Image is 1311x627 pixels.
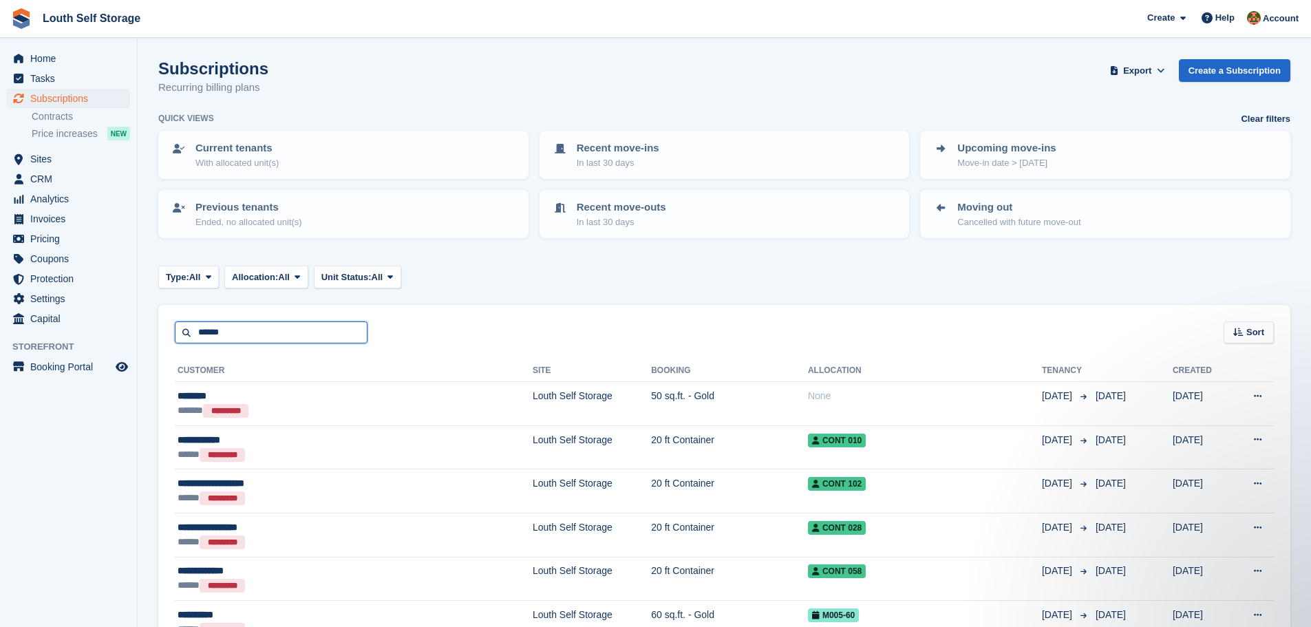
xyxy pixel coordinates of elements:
[166,270,189,284] span: Type:
[321,270,372,284] span: Unit Status:
[30,49,113,68] span: Home
[957,200,1080,215] p: Moving out
[7,169,130,189] a: menu
[7,289,130,308] a: menu
[158,266,219,288] button: Type: All
[1123,64,1151,78] span: Export
[7,357,130,376] a: menu
[1173,425,1231,469] td: [DATE]
[160,132,527,178] a: Current tenants With allocated unit(s)
[533,425,651,469] td: Louth Self Storage
[1042,564,1075,578] span: [DATE]
[1042,433,1075,447] span: [DATE]
[7,89,130,108] a: menu
[7,269,130,288] a: menu
[957,156,1056,170] p: Move-in date > [DATE]
[808,360,1042,382] th: Allocation
[30,189,113,209] span: Analytics
[1173,382,1231,426] td: [DATE]
[533,360,651,382] th: Site
[30,289,113,308] span: Settings
[1173,469,1231,513] td: [DATE]
[189,270,201,284] span: All
[533,382,651,426] td: Louth Self Storage
[541,191,908,237] a: Recent move-outs In last 30 days
[1215,11,1235,25] span: Help
[1042,360,1090,382] th: Tenancy
[533,469,651,513] td: Louth Self Storage
[30,357,113,376] span: Booking Portal
[30,269,113,288] span: Protection
[7,309,130,328] a: menu
[577,156,659,170] p: In last 30 days
[533,557,651,601] td: Louth Self Storage
[1042,476,1075,491] span: [DATE]
[957,140,1056,156] p: Upcoming move-ins
[12,340,137,354] span: Storefront
[32,127,98,140] span: Price increases
[7,69,130,88] a: menu
[808,564,866,578] span: Cont 058
[195,200,302,215] p: Previous tenants
[30,169,113,189] span: CRM
[651,360,808,382] th: Booking
[1096,434,1126,445] span: [DATE]
[195,156,279,170] p: With allocated unit(s)
[651,513,808,557] td: 20 ft Container
[1096,478,1126,489] span: [DATE]
[11,8,32,29] img: stora-icon-8386f47178a22dfd0bd8f6a31ec36ba5ce8667c1dd55bd0f319d3a0aa187defe.svg
[160,191,527,237] a: Previous tenants Ended, no allocated unit(s)
[30,89,113,108] span: Subscriptions
[7,249,130,268] a: menu
[1179,59,1290,82] a: Create a Subscription
[808,477,866,491] span: Cont 102
[577,200,666,215] p: Recent move-outs
[7,209,130,229] a: menu
[577,215,666,229] p: In last 30 days
[224,266,308,288] button: Allocation: All
[1042,389,1075,403] span: [DATE]
[1096,522,1126,533] span: [DATE]
[158,112,214,125] h6: Quick views
[651,557,808,601] td: 20 ft Container
[30,229,113,248] span: Pricing
[232,270,278,284] span: Allocation:
[808,608,859,622] span: M005-60
[1096,390,1126,401] span: [DATE]
[1042,608,1075,622] span: [DATE]
[158,80,268,96] p: Recurring billing plans
[30,309,113,328] span: Capital
[32,110,130,123] a: Contracts
[195,140,279,156] p: Current tenants
[651,382,808,426] td: 50 sq.ft. - Gold
[1042,520,1075,535] span: [DATE]
[1173,360,1231,382] th: Created
[278,270,290,284] span: All
[1096,609,1126,620] span: [DATE]
[30,69,113,88] span: Tasks
[107,127,130,140] div: NEW
[30,149,113,169] span: Sites
[808,434,866,447] span: Cont 010
[533,513,651,557] td: Louth Self Storage
[1096,565,1126,576] span: [DATE]
[372,270,383,284] span: All
[314,266,401,288] button: Unit Status: All
[7,49,130,68] a: menu
[921,191,1289,237] a: Moving out Cancelled with future move-out
[1173,557,1231,601] td: [DATE]
[7,149,130,169] a: menu
[195,215,302,229] p: Ended, no allocated unit(s)
[1246,326,1264,339] span: Sort
[158,59,268,78] h1: Subscriptions
[921,132,1289,178] a: Upcoming move-ins Move-in date > [DATE]
[808,389,1042,403] div: None
[32,126,130,141] a: Price increases NEW
[1263,12,1299,25] span: Account
[577,140,659,156] p: Recent move-ins
[541,132,908,178] a: Recent move-ins In last 30 days
[957,215,1080,229] p: Cancelled with future move-out
[651,425,808,469] td: 20 ft Container
[1173,513,1231,557] td: [DATE]
[808,521,866,535] span: Cont 028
